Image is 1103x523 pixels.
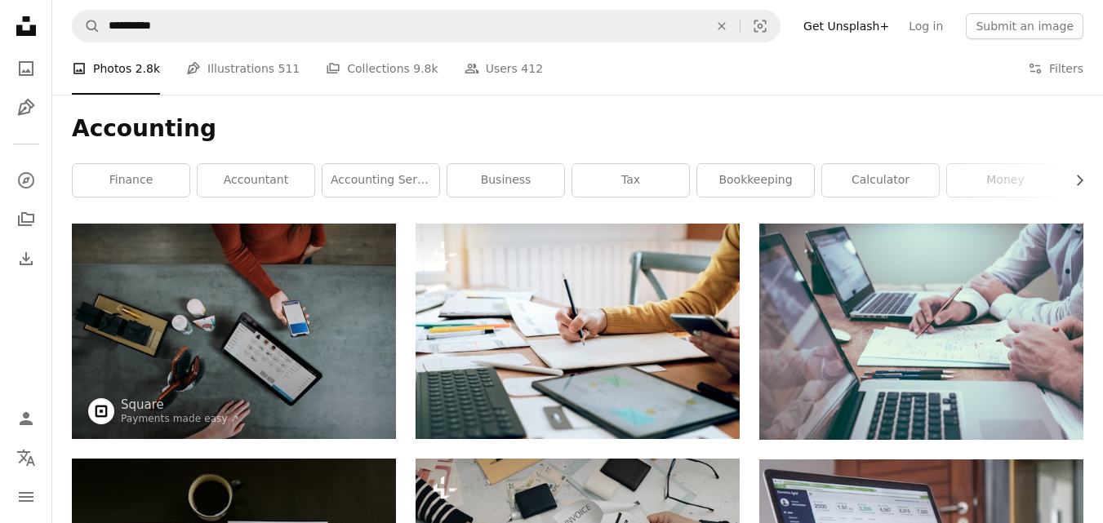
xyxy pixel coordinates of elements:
[1065,164,1083,197] button: scroll list to the right
[72,324,396,339] a: person holding smartphone beside tablet computer
[947,164,1064,197] a: money
[322,164,439,197] a: accounting services
[10,164,42,197] a: Explore
[447,164,564,197] a: business
[10,402,42,435] a: Log in / Sign up
[416,224,740,439] img: Web designer working on website ux app development.
[966,13,1083,39] button: Submit an image
[73,164,189,197] a: finance
[741,11,780,42] button: Visual search
[72,114,1083,144] h1: Accounting
[759,224,1083,440] img: person holding pencil near laptop computer
[10,481,42,513] button: Menu
[899,13,953,39] a: Log in
[10,52,42,85] a: Photos
[121,413,239,424] a: Payments made easy ↗
[198,164,314,197] a: accountant
[72,10,781,42] form: Find visuals sitewide
[10,441,42,474] button: Language
[278,60,300,78] span: 511
[10,203,42,236] a: Collections
[326,42,438,95] a: Collections 9.8k
[416,324,740,339] a: Web designer working on website ux app development.
[822,164,939,197] a: calculator
[10,91,42,124] a: Illustrations
[465,42,543,95] a: Users 412
[521,60,543,78] span: 412
[121,397,239,413] a: Square
[759,324,1083,339] a: person holding pencil near laptop computer
[704,11,740,42] button: Clear
[413,60,438,78] span: 9.8k
[73,11,100,42] button: Search Unsplash
[186,42,300,95] a: Illustrations 511
[88,398,114,424] img: Go to Square's profile
[794,13,899,39] a: Get Unsplash+
[572,164,689,197] a: tax
[697,164,814,197] a: bookkeeping
[72,224,396,439] img: person holding smartphone beside tablet computer
[10,242,42,275] a: Download History
[1028,42,1083,95] button: Filters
